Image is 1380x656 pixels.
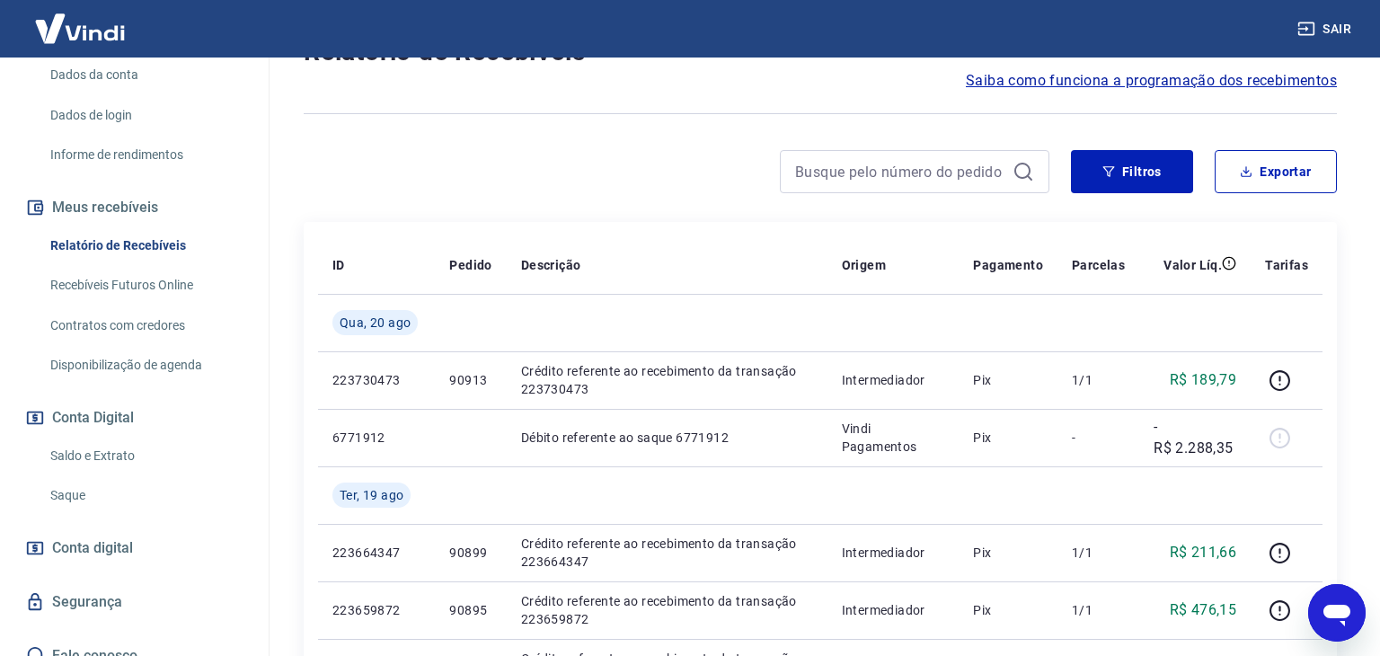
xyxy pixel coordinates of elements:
[340,486,403,504] span: Ter, 19 ago
[43,137,247,173] a: Informe de rendimentos
[842,256,886,274] p: Origem
[52,536,133,561] span: Conta digital
[1163,256,1222,274] p: Valor Líq.
[973,429,1043,447] p: Pix
[1294,13,1358,46] button: Sair
[449,371,491,389] p: 90913
[22,1,138,56] img: Vindi
[22,188,247,227] button: Meus recebíveis
[1170,369,1237,391] p: R$ 189,79
[521,256,581,274] p: Descrição
[795,158,1005,185] input: Busque pelo número do pedido
[22,582,247,622] a: Segurança
[973,544,1043,562] p: Pix
[332,601,420,619] p: 223659872
[43,97,247,134] a: Dados de login
[332,544,420,562] p: 223664347
[1072,371,1125,389] p: 1/1
[842,420,945,456] p: Vindi Pagamentos
[43,347,247,384] a: Disponibilização de agenda
[1265,256,1308,274] p: Tarifas
[43,307,247,344] a: Contratos com credores
[43,438,247,474] a: Saldo e Extrato
[973,371,1043,389] p: Pix
[521,362,813,398] p: Crédito referente ao recebimento da transação 223730473
[449,256,491,274] p: Pedido
[1072,544,1125,562] p: 1/1
[22,528,247,568] a: Conta digital
[22,398,247,438] button: Conta Digital
[842,544,945,562] p: Intermediador
[1072,256,1125,274] p: Parcelas
[973,256,1043,274] p: Pagamento
[340,314,411,332] span: Qua, 20 ago
[449,601,491,619] p: 90895
[332,371,420,389] p: 223730473
[449,544,491,562] p: 90899
[1072,429,1125,447] p: -
[1071,150,1193,193] button: Filtros
[1072,601,1125,619] p: 1/1
[332,256,345,274] p: ID
[966,70,1337,92] a: Saiba como funciona a programação dos recebimentos
[1308,584,1366,642] iframe: Botão para abrir a janela de mensagens
[842,371,945,389] p: Intermediador
[842,601,945,619] p: Intermediador
[1170,599,1237,621] p: R$ 476,15
[43,227,247,264] a: Relatório de Recebíveis
[521,429,813,447] p: Débito referente ao saque 6771912
[43,57,247,93] a: Dados da conta
[521,535,813,571] p: Crédito referente ao recebimento da transação 223664347
[332,429,420,447] p: 6771912
[43,477,247,514] a: Saque
[521,592,813,628] p: Crédito referente ao recebimento da transação 223659872
[973,601,1043,619] p: Pix
[1154,416,1236,459] p: -R$ 2.288,35
[1170,542,1237,563] p: R$ 211,66
[43,267,247,304] a: Recebíveis Futuros Online
[1215,150,1337,193] button: Exportar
